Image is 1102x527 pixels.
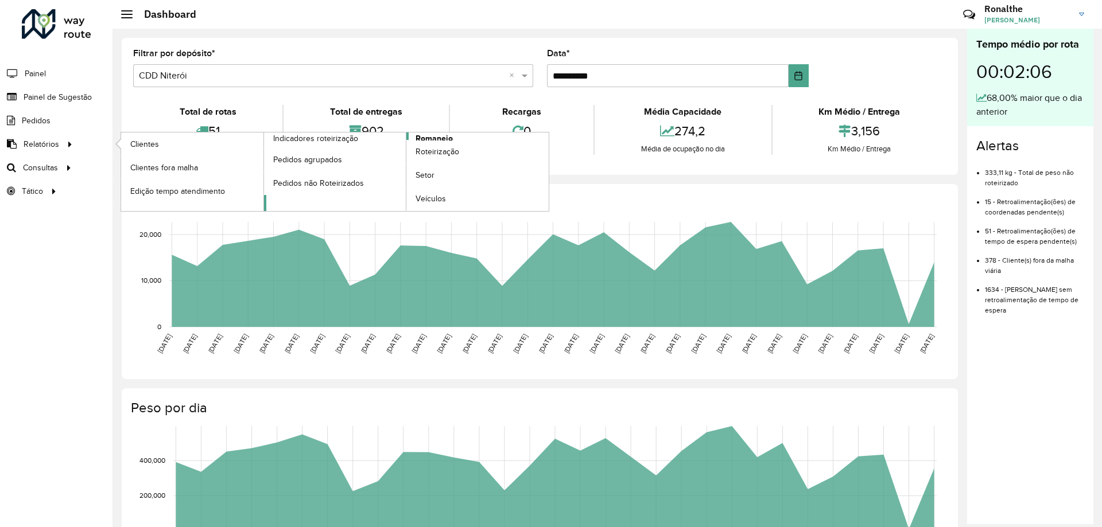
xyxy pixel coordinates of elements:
[664,333,681,354] text: [DATE]
[24,91,92,103] span: Painel de Sugestão
[181,333,198,354] text: [DATE]
[121,179,263,202] a: Edição tempo atendimento
[273,177,364,189] span: Pedidos não Roteirizados
[264,148,406,171] a: Pedidos agrupados
[597,105,768,119] div: Média Capacidade
[264,132,549,211] a: Romaneio
[130,138,159,150] span: Clientes
[461,333,478,354] text: [DATE]
[976,52,1084,91] div: 00:02:06
[286,105,445,119] div: Total de entregas
[562,333,579,354] text: [DATE]
[766,333,782,354] text: [DATE]
[22,115,51,127] span: Pedidos
[984,3,1070,14] h3: Ronalthe
[130,185,225,197] span: Edição tempo atendimento
[486,333,503,354] text: [DATE]
[207,333,223,354] text: [DATE]
[286,119,445,143] div: 902
[24,138,59,150] span: Relatórios
[406,188,549,210] a: Veículos
[985,188,1084,217] li: 15 - Retroalimentação(ões) de coordenadas pendente(s)
[893,333,910,354] text: [DATE]
[614,333,630,354] text: [DATE]
[775,105,944,119] div: Km Médio / Entrega
[157,323,161,330] text: 0
[597,119,768,143] div: 274,2
[136,119,280,143] div: 51
[133,8,196,21] h2: Dashboard
[25,68,46,80] span: Painel
[334,333,351,354] text: [DATE]
[842,333,859,354] text: [DATE]
[976,91,1084,119] div: 68,00% maior que o dia anterior
[985,247,1084,276] li: 378 - Cliente(s) fora da malha viária
[789,64,809,87] button: Choose Date
[139,456,165,464] text: 400,000
[639,333,655,354] text: [DATE]
[156,333,173,354] text: [DATE]
[136,105,280,119] div: Total de rotas
[130,162,198,174] span: Clientes fora malha
[416,132,453,145] span: Romaneio
[509,69,519,83] span: Clear all
[410,333,427,354] text: [DATE]
[141,277,161,284] text: 10,000
[453,119,591,143] div: 0
[359,333,376,354] text: [DATE]
[512,333,529,354] text: [DATE]
[121,156,263,179] a: Clientes fora malha
[868,333,884,354] text: [DATE]
[273,154,342,166] span: Pedidos agrupados
[984,15,1070,25] span: [PERSON_NAME]
[385,333,401,354] text: [DATE]
[283,333,300,354] text: [DATE]
[309,333,325,354] text: [DATE]
[23,162,58,174] span: Consultas
[131,400,946,416] h4: Peso por dia
[775,119,944,143] div: 3,156
[976,138,1084,154] h4: Alertas
[264,171,406,194] a: Pedidos não Roteirizados
[976,37,1084,52] div: Tempo médio por rota
[597,143,768,155] div: Média de ocupação no dia
[258,333,274,354] text: [DATE]
[690,333,707,354] text: [DATE]
[985,217,1084,247] li: 51 - Retroalimentação(ões) de tempo de espera pendente(s)
[918,333,935,354] text: [DATE]
[121,132,406,211] a: Indicadores roteirização
[406,164,549,187] a: Setor
[985,159,1084,188] li: 333,11 kg - Total de peso não roteirizado
[139,492,165,499] text: 200,000
[139,231,161,238] text: 20,000
[588,333,605,354] text: [DATE]
[406,140,549,163] a: Roteirização
[791,333,808,354] text: [DATE]
[133,46,215,60] label: Filtrar por depósito
[22,185,43,197] span: Tático
[740,333,757,354] text: [DATE]
[775,143,944,155] div: Km Médio / Entrega
[537,333,554,354] text: [DATE]
[121,132,263,155] a: Clientes
[416,146,459,158] span: Roteirização
[416,193,446,205] span: Veículos
[416,169,434,181] span: Setor
[232,333,249,354] text: [DATE]
[547,46,570,60] label: Data
[715,333,732,354] text: [DATE]
[957,2,981,27] a: Contato Rápido
[436,333,452,354] text: [DATE]
[453,105,591,119] div: Recargas
[817,333,833,354] text: [DATE]
[273,132,358,145] span: Indicadores roteirização
[985,276,1084,315] li: 1634 - [PERSON_NAME] sem retroalimentação de tempo de espera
